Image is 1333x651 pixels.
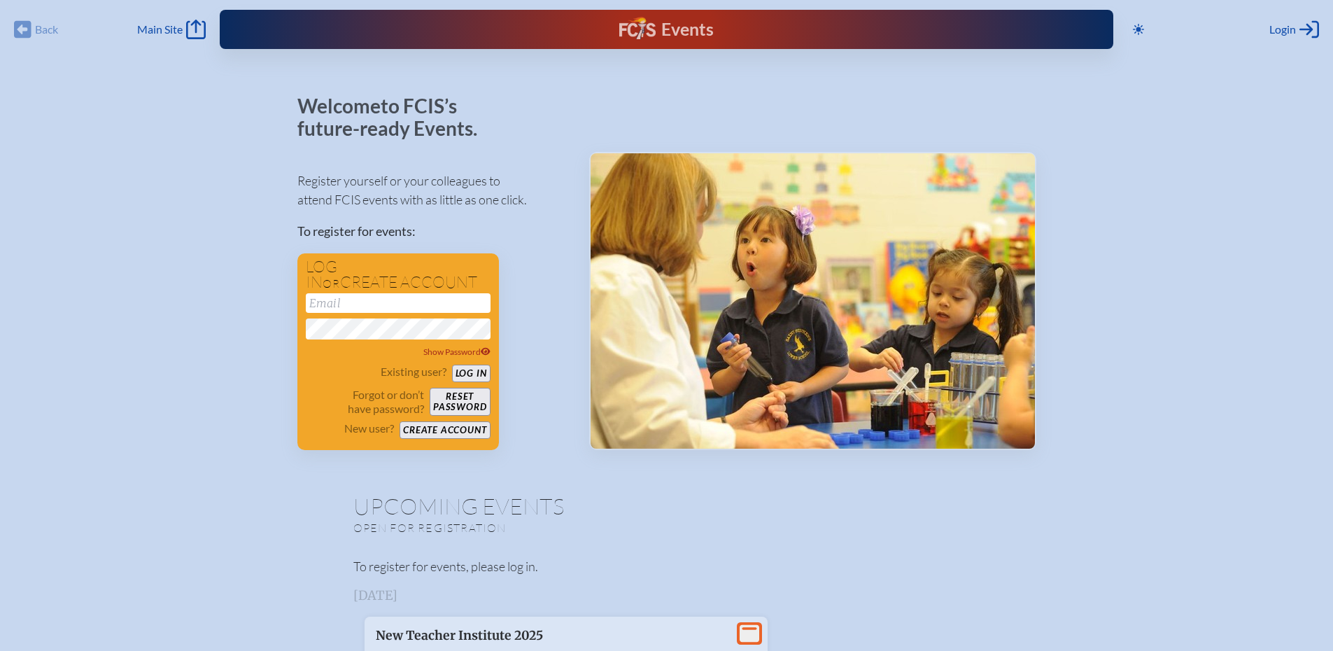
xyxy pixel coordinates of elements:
p: To register for events, please log in. [353,557,980,576]
p: Existing user? [381,365,446,379]
h1: Log in create account [306,259,491,290]
h1: Upcoming Events [353,495,980,517]
span: New Teacher Institute 2025 [376,628,543,643]
span: Main Site [137,22,183,36]
p: Forgot or don’t have password? [306,388,425,416]
div: FCIS Events — Future ready [465,17,867,42]
p: Welcome to FCIS’s future-ready Events. [297,95,493,139]
h3: [DATE] [353,589,980,603]
img: Events [591,153,1035,449]
input: Email [306,293,491,313]
button: Create account [400,421,490,439]
p: To register for events: [297,222,567,241]
button: Resetpassword [430,388,490,416]
button: Log in [452,365,491,382]
span: Login [1269,22,1296,36]
p: New user? [344,421,394,435]
a: Main Site [137,20,206,39]
p: Register yourself or your colleagues to attend FCIS events with as little as one click. [297,171,567,209]
span: Show Password [423,346,491,357]
p: Open for registration [353,521,723,535]
span: or [323,276,340,290]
